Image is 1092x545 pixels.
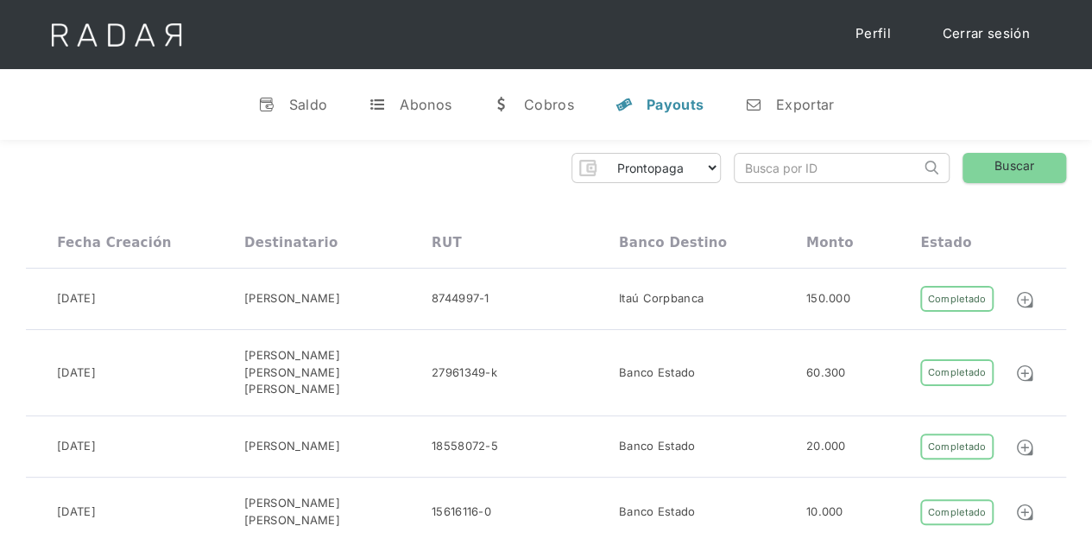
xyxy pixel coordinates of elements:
[524,96,574,113] div: Cobros
[432,364,497,382] div: 27961349-k
[619,290,704,307] div: Itaú Corpbanca
[493,96,510,113] div: w
[1015,364,1034,383] img: Detalle
[619,438,696,455] div: Banco Estado
[432,290,489,307] div: 8744997-1
[920,286,993,313] div: Completado
[244,235,338,250] div: Destinatario
[432,504,491,521] div: 15616116-0
[244,495,432,529] div: [PERSON_NAME] [PERSON_NAME]
[57,290,96,307] div: [DATE]
[920,359,993,386] div: Completado
[745,96,762,113] div: n
[289,96,328,113] div: Saldo
[57,235,172,250] div: Fecha creación
[1015,438,1034,457] img: Detalle
[400,96,451,113] div: Abonos
[920,434,993,460] div: Completado
[244,290,340,307] div: [PERSON_NAME]
[806,438,846,455] div: 20.000
[806,235,854,250] div: Monto
[735,154,920,182] input: Busca por ID
[571,153,721,183] form: Form
[57,504,96,521] div: [DATE]
[57,438,96,455] div: [DATE]
[806,290,850,307] div: 150.000
[369,96,386,113] div: t
[920,235,971,250] div: Estado
[647,96,704,113] div: Payouts
[1015,503,1034,522] img: Detalle
[776,96,834,113] div: Exportar
[615,96,633,113] div: y
[432,438,498,455] div: 18558072-5
[432,235,462,250] div: RUT
[57,364,96,382] div: [DATE]
[619,504,696,521] div: Banco Estado
[838,17,908,51] a: Perfil
[806,504,843,521] div: 10.000
[244,438,340,455] div: [PERSON_NAME]
[963,153,1066,183] a: Buscar
[925,17,1047,51] a: Cerrar sesión
[920,499,993,526] div: Completado
[806,364,846,382] div: 60.300
[619,235,727,250] div: Banco destino
[1015,290,1034,309] img: Detalle
[258,96,275,113] div: v
[244,347,432,398] div: [PERSON_NAME] [PERSON_NAME] [PERSON_NAME]
[619,364,696,382] div: Banco Estado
